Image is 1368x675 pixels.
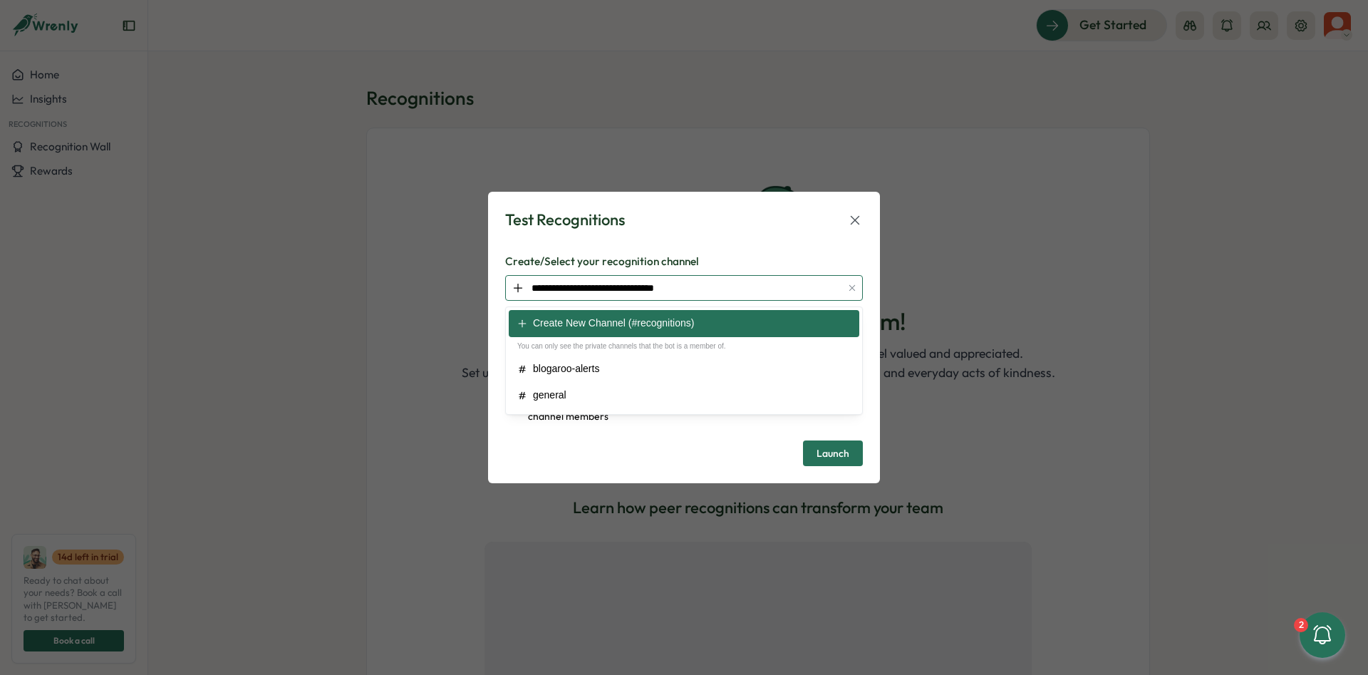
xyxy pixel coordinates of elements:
[817,448,849,458] span: Launch
[533,388,566,403] div: general
[803,440,863,466] button: Launch
[1300,612,1345,658] button: 2
[505,254,863,269] p: Create/Select your recognition channel
[533,316,694,331] div: Create New Channel (#recognitions)
[505,209,625,231] p: Test Recognitions
[1294,618,1308,632] div: 2
[533,361,599,377] div: blogaroo-alerts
